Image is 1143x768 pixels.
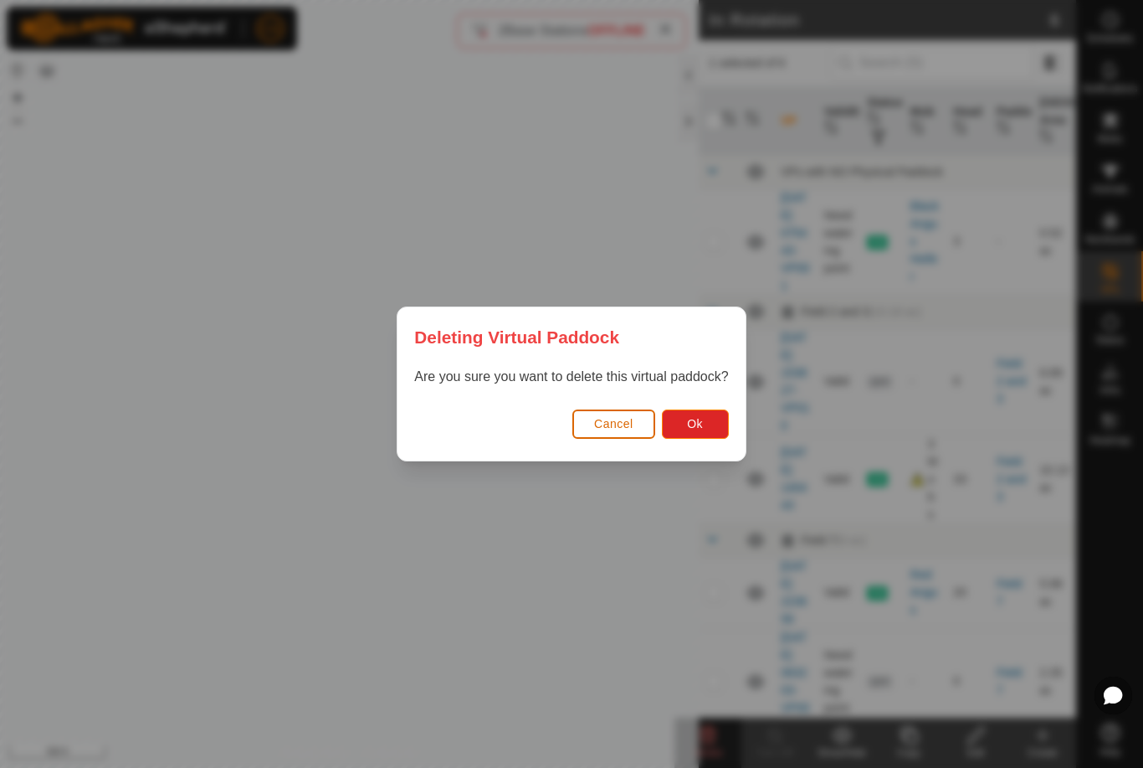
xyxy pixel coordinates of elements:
button: Cancel [572,410,655,439]
span: Deleting Virtual Paddock [414,324,619,350]
span: Ok [687,417,703,430]
p: Are you sure you want to delete this virtual paddock? [414,367,728,387]
button: Ok [662,410,729,439]
span: Cancel [594,417,633,430]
